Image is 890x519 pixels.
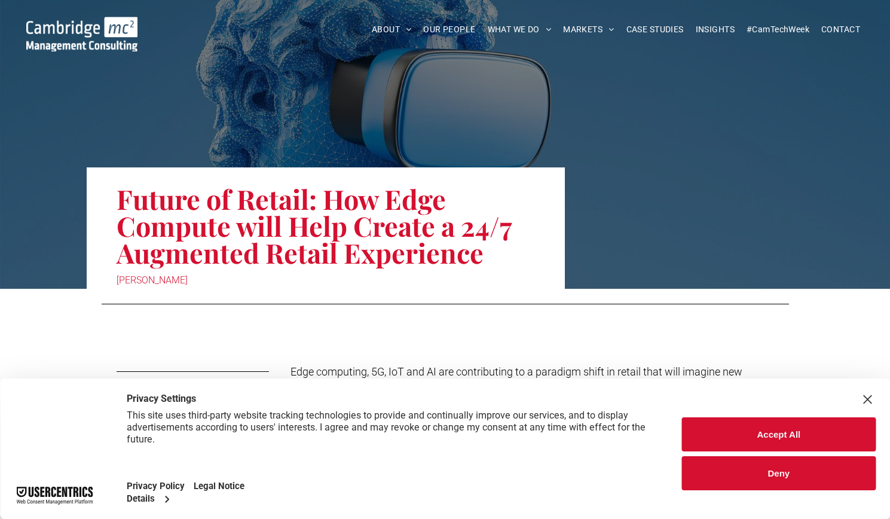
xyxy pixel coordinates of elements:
h1: Future of Retail: How Edge Compute will Help Create a 24/7 Augmented Retail Experience [117,184,535,267]
div: [PERSON_NAME] [117,272,535,289]
a: WHAT WE DO [482,20,558,39]
a: Your Business Transformed | Cambridge Management Consulting [26,19,137,31]
a: #CamTechWeek [741,20,815,39]
img: Cambridge MC Logo [26,17,137,51]
a: OUR PEOPLE [417,20,481,39]
a: ABOUT [366,20,418,39]
a: MARKETS [557,20,620,39]
a: INSIGHTS [690,20,741,39]
span: Edge computing, 5G, IoT and AI are contributing to a paradigm shift in retail that will imagine n... [290,365,742,394]
a: CASE STUDIES [620,20,690,39]
a: CONTACT [815,20,866,39]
